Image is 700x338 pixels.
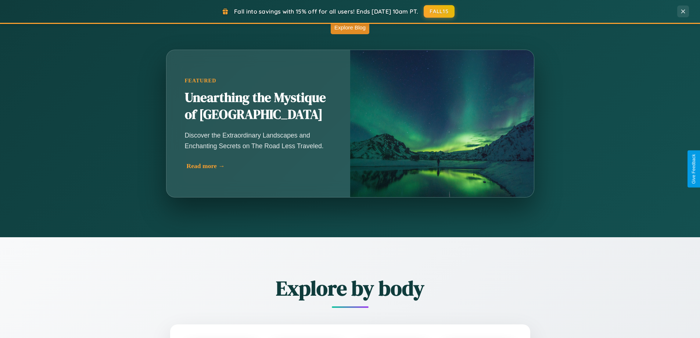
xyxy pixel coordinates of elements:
[331,21,369,34] button: Explore Blog
[234,8,418,15] span: Fall into savings with 15% off for all users! Ends [DATE] 10am PT.
[185,89,332,123] h2: Unearthing the Mystique of [GEOGRAPHIC_DATA]
[185,130,332,151] p: Discover the Extraordinary Landscapes and Enchanting Secrets on The Road Less Traveled.
[130,274,571,302] h2: Explore by body
[691,154,696,184] div: Give Feedback
[187,162,334,170] div: Read more →
[424,5,455,18] button: FALL15
[185,78,332,84] div: Featured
